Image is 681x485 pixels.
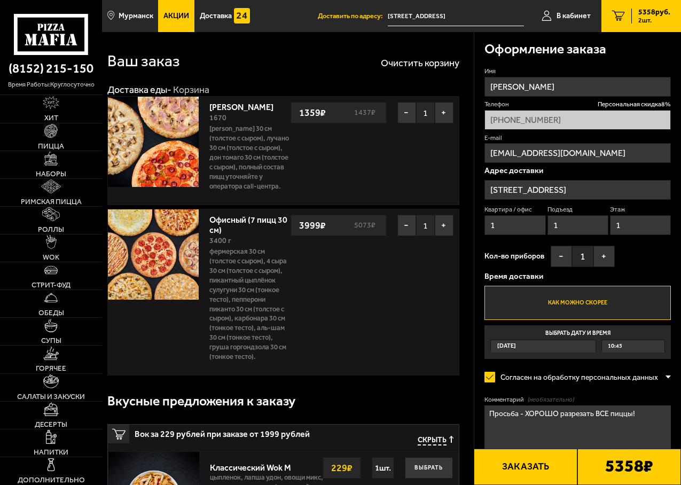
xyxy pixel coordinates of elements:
div: 1 шт. [372,457,394,479]
span: Мурманск [119,12,153,20]
label: Подъезд [547,205,608,214]
span: улица Челюскинцев, 17/24 [388,6,524,26]
button: Заказать [474,449,577,485]
a: Офисный (7 пицц 30 см) [209,212,287,235]
input: @ [484,143,671,163]
span: Доставка [200,12,232,20]
input: +7 ( [484,110,671,130]
span: Обеды [38,309,64,317]
button: + [593,246,615,267]
span: 1 [572,246,593,267]
button: − [397,215,416,236]
span: Десерты [35,421,67,428]
span: Пицца [38,143,64,150]
span: 5358 руб. [638,9,670,16]
span: 1 [416,215,435,236]
span: Кол-во приборов [484,253,544,260]
input: Имя [484,77,671,97]
span: 2 шт. [638,17,670,24]
span: Акции [163,12,189,20]
button: + [435,102,453,123]
label: E-mail [484,134,671,143]
div: Корзина [173,84,209,96]
label: Выбрать дату и время [484,325,671,359]
input: Ваш адрес доставки [388,6,524,26]
p: [PERSON_NAME] 30 см (толстое с сыром), Лучано 30 см (толстое с сыром), Дон Томаго 30 см (толстое ... [209,124,291,191]
label: Имя [484,67,671,76]
span: Дополнительно [18,476,85,484]
button: Очистить корзину [381,58,459,68]
s: 1437 ₽ [353,109,381,116]
span: Персональная скидка 8 % [598,100,671,109]
button: − [551,246,572,267]
div: Классический Wok M [210,457,331,473]
label: Как можно скорее [484,286,671,320]
span: [DATE] [497,340,516,353]
p: Время доставки [484,272,671,280]
span: Скрыть [418,436,447,446]
p: Фермерская 30 см (толстое с сыром), 4 сыра 30 см (толстое с сыром), Пикантный цыплёнок сулугуни 3... [209,247,291,362]
strong: 3999 ₽ [296,215,328,236]
span: Стрит-фуд [32,281,71,289]
span: Доставить по адресу: [318,13,388,20]
span: В кабинет [557,12,591,20]
strong: 229 ₽ [328,458,355,478]
img: 15daf4d41897b9f0e9f617042186c801.svg [234,8,250,24]
label: Этаж [610,205,671,214]
span: (необязательно) [528,395,574,404]
span: 3400 г [209,236,231,245]
span: Римская пицца [21,198,82,206]
h1: Ваш заказ [107,53,180,69]
button: − [397,102,416,123]
label: Согласен на обработку персональных данных [484,366,665,388]
span: Вок за 229 рублей при заказе от 1999 рублей [135,425,345,439]
span: 1670 [209,113,226,122]
span: Горячее [36,365,66,372]
button: Скрыть [418,436,453,446]
a: Доставка еды- [107,84,171,96]
label: Квартира / офис [484,205,545,214]
span: Напитки [34,449,68,456]
span: Салаты и закуски [17,393,85,401]
b: 5358 ₽ [605,458,653,476]
strong: 1359 ₽ [296,103,328,123]
span: 10:45 [608,340,622,353]
span: Роллы [38,226,64,233]
button: Выбрать [405,457,453,479]
s: 5073 ₽ [353,222,381,229]
span: 1 [416,102,435,123]
span: Супы [41,337,61,345]
label: Телефон [484,100,671,109]
a: [PERSON_NAME] [209,99,284,112]
button: + [435,215,453,236]
p: Адрес доставки [484,167,671,175]
span: Наборы [36,170,66,178]
h3: Оформление заказа [484,43,606,56]
span: WOK [43,254,59,261]
span: Хит [44,114,58,122]
h3: Вкусные предложения к заказу [107,395,295,408]
label: Комментарий [484,395,671,404]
